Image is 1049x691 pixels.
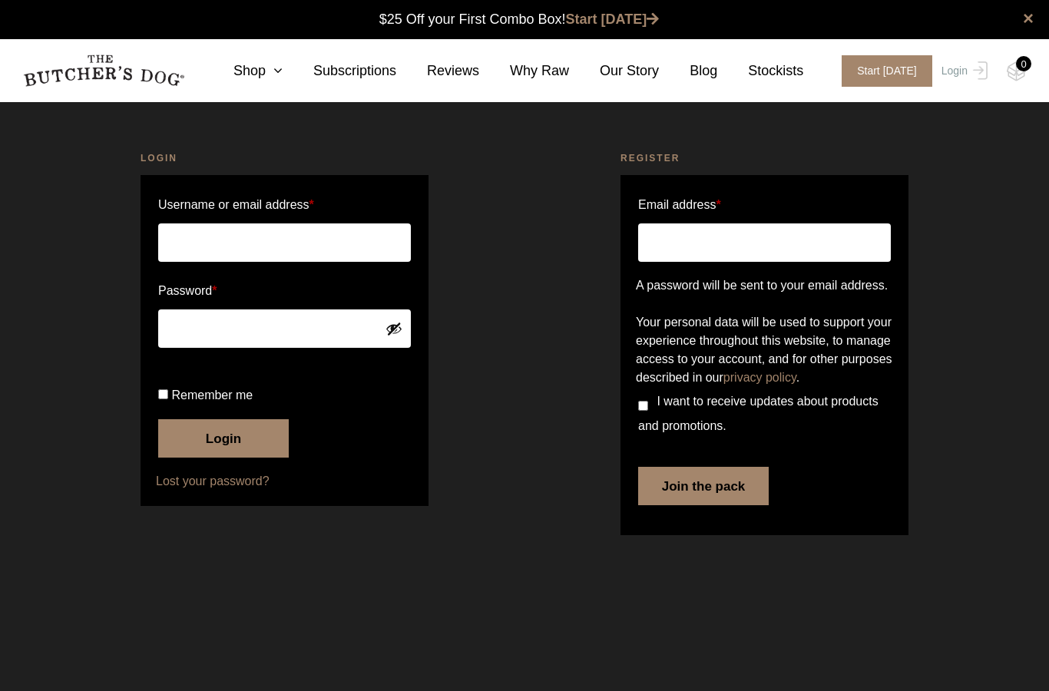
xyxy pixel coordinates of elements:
[569,61,659,81] a: Our Story
[826,55,938,87] a: Start [DATE]
[723,371,796,384] a: privacy policy
[659,61,717,81] a: Blog
[636,313,893,387] p: Your personal data will be used to support your experience throughout this website, to manage acc...
[638,467,769,505] button: Join the pack
[283,61,396,81] a: Subscriptions
[938,55,988,87] a: Login
[842,55,932,87] span: Start [DATE]
[386,320,402,337] button: Show password
[141,150,429,166] h2: Login
[638,395,879,432] span: I want to receive updates about products and promotions.
[1007,61,1026,81] img: TBD_Cart-Empty.png
[171,388,253,402] span: Remember me
[636,276,893,295] p: A password will be sent to your email address.
[566,12,660,27] a: Start [DATE]
[638,401,648,411] input: I want to receive updates about products and promotions.
[396,61,479,81] a: Reviews
[158,279,411,303] label: Password
[638,193,721,217] label: Email address
[717,61,803,81] a: Stockists
[620,150,908,166] h2: Register
[203,61,283,81] a: Shop
[1016,56,1031,71] div: 0
[1023,9,1034,28] a: close
[479,61,569,81] a: Why Raw
[158,419,289,458] button: Login
[158,389,168,399] input: Remember me
[158,193,411,217] label: Username or email address
[156,472,413,491] a: Lost your password?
